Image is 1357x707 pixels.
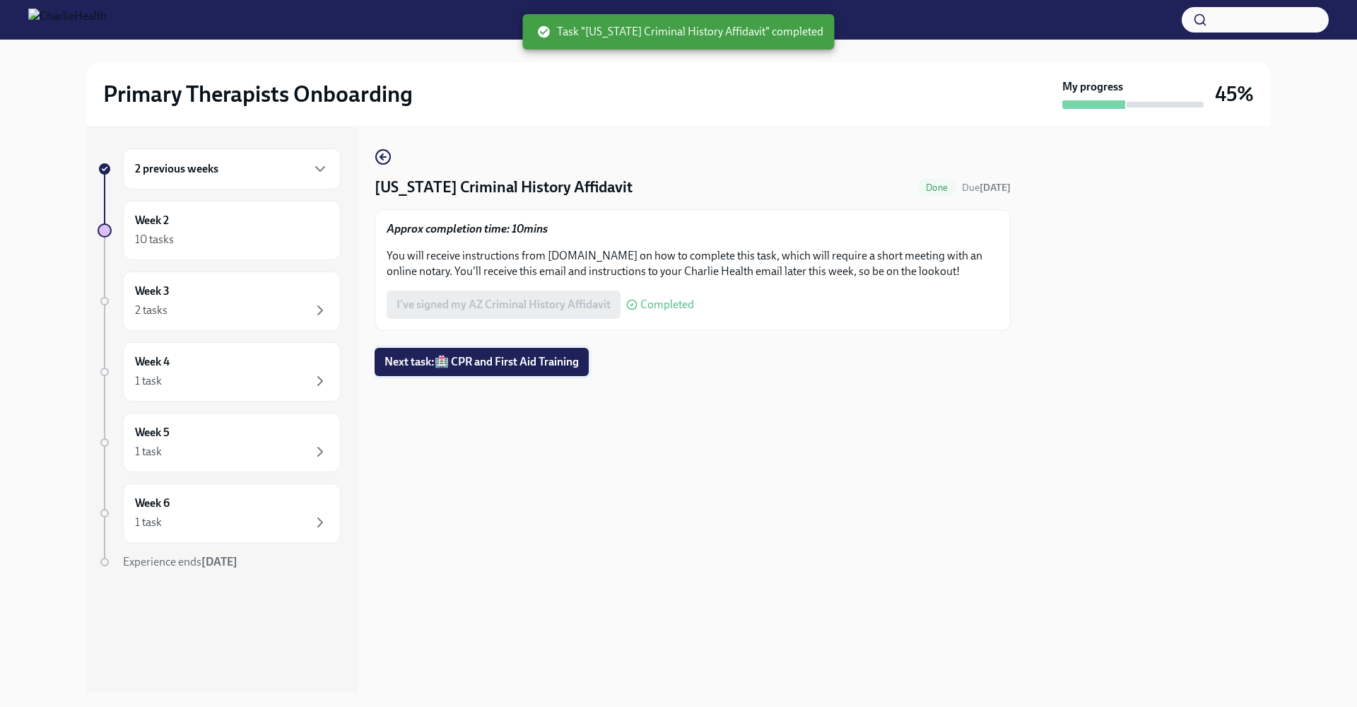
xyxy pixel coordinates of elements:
a: Week 210 tasks [98,201,341,260]
h2: Primary Therapists Onboarding [103,80,413,108]
h6: Week 6 [135,496,170,511]
span: Done [917,182,956,193]
div: 1 task [135,515,162,530]
p: You will receive instructions from [DOMAIN_NAME] on how to complete this task, which will require... [387,248,999,279]
span: Next task : 🏥 CPR and First Aid Training [384,355,579,369]
span: Due [962,182,1011,194]
button: Next task:🏥 CPR and First Aid Training [375,348,589,376]
strong: Approx completion time: 10mins [387,222,548,235]
span: Completed [640,299,694,310]
h4: [US_STATE] Criminal History Affidavit [375,177,633,198]
div: 10 tasks [135,232,174,247]
h6: 2 previous weeks [135,161,218,177]
a: Week 61 task [98,484,341,543]
div: 1 task [135,373,162,389]
strong: My progress [1062,79,1123,95]
strong: [DATE] [980,182,1011,194]
span: August 17th, 2025 09:00 [962,181,1011,194]
h6: Week 4 [135,354,170,370]
a: Week 51 task [98,413,341,472]
a: Week 41 task [98,342,341,402]
strong: [DATE] [201,555,237,568]
span: Task "[US_STATE] Criminal History Affidavit" completed [537,24,823,40]
div: 1 task [135,444,162,460]
h6: Week 3 [135,284,170,299]
span: Experience ends [123,555,237,568]
h6: Week 5 [135,425,170,440]
div: 2 tasks [135,303,168,318]
h3: 45% [1215,81,1254,107]
h6: Week 2 [135,213,169,228]
a: Week 32 tasks [98,271,341,331]
img: CharlieHealth [28,8,107,31]
div: 2 previous weeks [123,148,341,189]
